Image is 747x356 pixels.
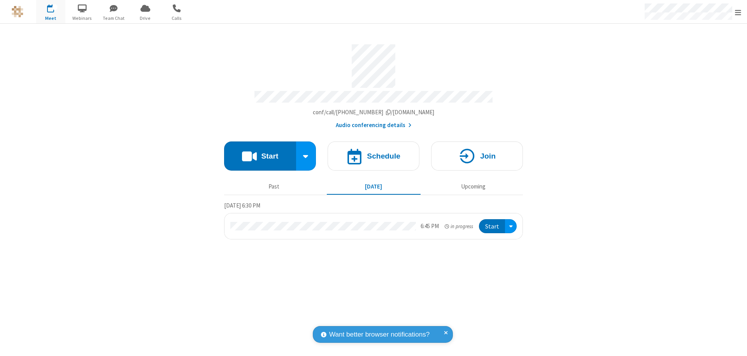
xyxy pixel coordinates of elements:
[296,141,316,171] div: Start conference options
[313,108,435,116] span: Copy my meeting room link
[224,38,523,130] section: Account details
[261,152,278,160] h4: Start
[224,202,260,209] span: [DATE] 6:30 PM
[53,4,58,10] div: 1
[313,108,435,117] button: Copy my meeting room linkCopy my meeting room link
[329,330,430,340] span: Want better browser notifications?
[480,152,496,160] h4: Join
[505,219,517,234] div: Open menu
[224,201,523,240] section: Today's Meetings
[336,121,412,130] button: Audio conferencing details
[131,15,160,22] span: Drive
[426,179,520,194] button: Upcoming
[327,179,421,194] button: [DATE]
[367,152,400,160] h4: Schedule
[12,6,23,17] img: QA Selenium DO NOT DELETE OR CHANGE
[162,15,191,22] span: Calls
[227,179,321,194] button: Past
[431,141,523,171] button: Join
[224,141,296,171] button: Start
[99,15,128,22] span: Team Chat
[328,141,419,171] button: Schedule
[68,15,97,22] span: Webinars
[36,15,65,22] span: Meet
[479,219,505,234] button: Start
[421,222,439,231] div: 6:45 PM
[445,223,473,230] em: in progress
